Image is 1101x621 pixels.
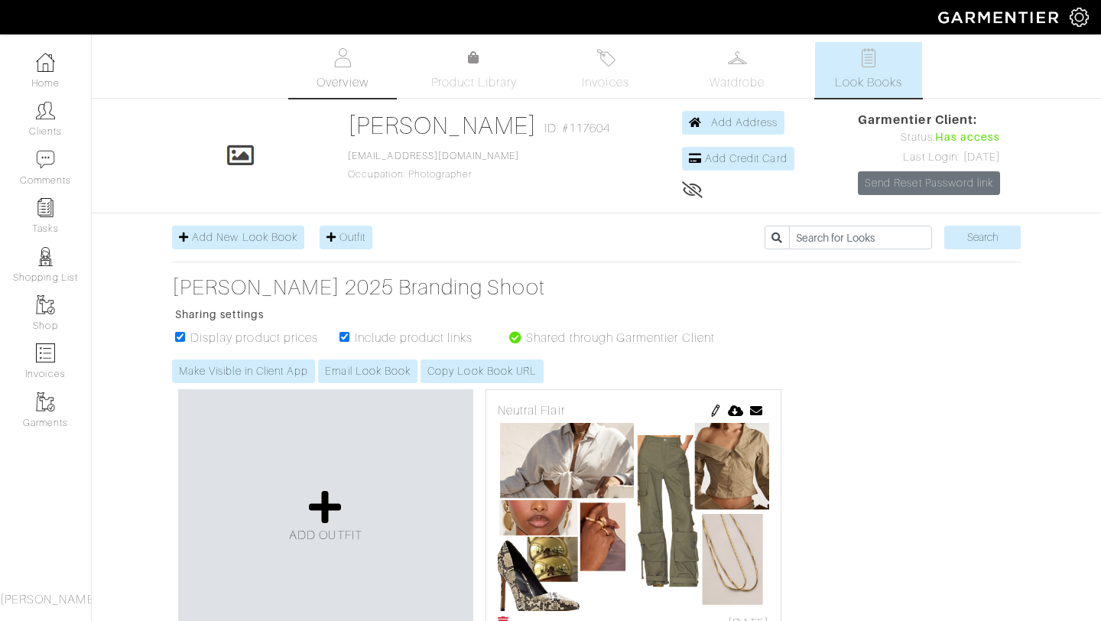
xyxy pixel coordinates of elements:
img: clients-icon-6bae9207a08558b7cb47a8932f037763ab4055f8c8b6bfacd5dc20c3e0201464.png [36,101,55,120]
a: Invoices [552,42,659,98]
a: [EMAIL_ADDRESS][DOMAIN_NAME] [348,151,519,161]
p: Sharing settings [175,307,730,323]
a: Make Visible in Client App [172,359,315,383]
label: Include product links [355,329,473,347]
a: Wardrobe [684,42,791,98]
span: Overview [317,73,368,92]
img: comment-icon-a0a6a9ef722e966f86d9cbdc48e553b5cf19dbc54f86b18d962a5391bc8f6eb6.png [36,150,55,169]
a: Product Library [421,49,528,92]
img: wardrobe-487a4870c1b7c33e795ec22d11cfc2ed9d08956e64fb3008fe2437562e282088.svg [728,48,747,67]
span: Add Credit Card [705,152,788,164]
a: Email Look Book [318,359,417,383]
span: Garmentier Client: [858,111,1000,129]
span: Invoices [582,73,628,92]
span: Add Address [711,116,778,128]
img: garmentier-logo-header-white-b43fb05a5012e4ada735d5af1a66efaba907eab6374d6393d1fbf88cb4ef424d.png [930,4,1070,31]
label: Display product prices [190,329,318,347]
img: gear-icon-white-bd11855cb880d31180b6d7d6211b90ccbf57a29d726f0c71d8c61bd08dd39cc2.png [1070,8,1089,27]
a: Overview [289,42,396,98]
a: [PERSON_NAME] 2025 Branding Shoot [172,275,730,301]
a: Add Address [682,111,785,135]
img: garments-icon-b7da505a4dc4fd61783c78ac3ca0ef83fa9d6f193b1c9dc38574b1d14d53ca28.png [36,295,55,314]
a: Look Books [815,42,922,98]
label: Shared through Garmentier Client [526,329,715,347]
a: Add New Look Book [172,226,304,249]
img: reminder-icon-8004d30b9f0a5d33ae49ab947aed9ed385cf756f9e5892f1edd6e32f2345188e.png [36,198,55,217]
input: Search for Looks [789,226,932,249]
span: Wardrobe [710,73,765,92]
img: orders-icon-0abe47150d42831381b5fb84f609e132dff9fe21cb692f30cb5eec754e2cba89.png [36,343,55,363]
img: basicinfo-40fd8af6dae0f16599ec9e87c0ef1c0a1fdea2edbe929e3d69a839185d80c458.svg [333,48,352,67]
img: stylists-icon-eb353228a002819b7ec25b43dbf5f0378dd9e0616d9560372ff212230b889e62.png [36,247,55,266]
div: Status: [858,129,1000,146]
a: Send Reset Password link [858,171,1000,195]
span: Outfit [339,231,365,243]
div: Last Login: [DATE] [858,149,1000,166]
a: Copy Look Book URL [421,359,544,383]
span: ADD OUTFIT [289,528,362,542]
span: Has access [935,129,1001,146]
img: dashboard-icon-dbcd8f5a0b271acd01030246c82b418ddd0df26cd7fceb0bd07c9910d44c42f6.png [36,53,55,72]
span: Add New Look Book [192,231,297,243]
img: 1755813518.png [498,420,769,611]
a: [PERSON_NAME] [348,112,537,139]
img: pen-cf24a1663064a2ec1b9c1bd2387e9de7a2fa800b781884d57f21acf72779bad2.png [710,405,722,417]
img: garments-icon-b7da505a4dc4fd61783c78ac3ca0ef83fa9d6f193b1c9dc38574b1d14d53ca28.png [36,392,55,411]
span: Product Library [431,73,518,92]
div: Neutral Flair [498,402,769,420]
a: Add Credit Card [682,147,794,171]
a: ADD OUTFIT [289,489,362,545]
input: Search [944,226,1021,249]
img: todo-9ac3debb85659649dc8f770b8b6100bb5dab4b48dedcbae339e5042a72dfd3cc.svg [859,48,879,67]
a: Outfit [320,226,372,249]
img: orders-27d20c2124de7fd6de4e0e44c1d41de31381a507db9b33961299e4e07d508b8c.svg [596,48,615,67]
span: ID: #117604 [544,119,611,138]
span: Look Books [835,73,903,92]
span: Occupation: Photographer [348,151,519,180]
